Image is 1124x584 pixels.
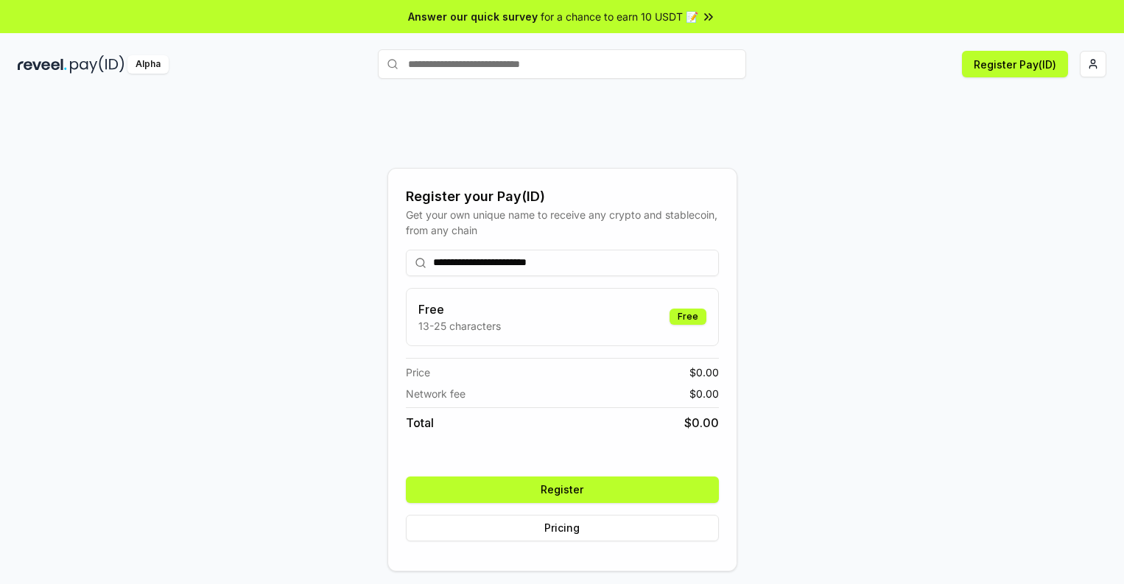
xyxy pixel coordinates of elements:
[670,309,706,325] div: Free
[406,515,719,541] button: Pricing
[541,9,698,24] span: for a chance to earn 10 USDT 📝
[127,55,169,74] div: Alpha
[406,186,719,207] div: Register your Pay(ID)
[684,414,719,432] span: $ 0.00
[406,365,430,380] span: Price
[406,476,719,503] button: Register
[18,55,67,74] img: reveel_dark
[406,386,466,401] span: Network fee
[689,365,719,380] span: $ 0.00
[962,51,1068,77] button: Register Pay(ID)
[70,55,124,74] img: pay_id
[408,9,538,24] span: Answer our quick survey
[689,386,719,401] span: $ 0.00
[406,414,434,432] span: Total
[418,300,501,318] h3: Free
[406,207,719,238] div: Get your own unique name to receive any crypto and stablecoin, from any chain
[418,318,501,334] p: 13-25 characters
